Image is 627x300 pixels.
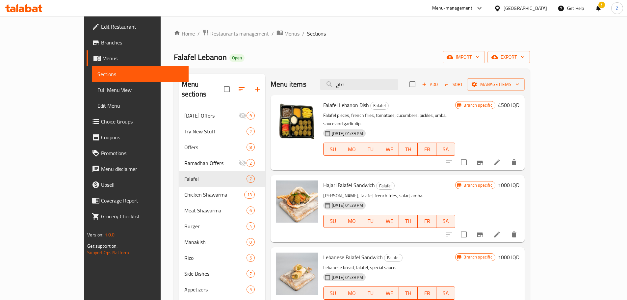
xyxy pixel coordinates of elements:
span: Appetizers [184,286,247,293]
span: WE [383,216,396,226]
button: FR [418,143,436,156]
a: Promotions [87,145,189,161]
div: items [247,112,255,120]
span: Sections [97,70,183,78]
button: MO [342,215,361,228]
span: FR [420,288,434,298]
span: Ramadhan Offers [184,159,239,167]
span: Promotions [101,149,183,157]
span: Full Menu View [97,86,183,94]
span: TU [364,216,377,226]
div: items [244,191,255,199]
span: 2 [247,128,254,135]
a: Support.OpsPlatform [87,248,129,257]
a: Grocery Checklist [87,208,189,224]
a: Edit menu item [493,158,501,166]
span: [DATE] 01:39 PM [329,274,366,281]
span: [DATE] 01:39 PM [329,202,366,208]
div: Ramadhan Offers2 [179,155,266,171]
div: Side Dishes [184,270,247,278]
span: SU [326,216,340,226]
button: SU [323,215,342,228]
a: Menu disclaimer [87,161,189,177]
input: search [320,79,398,90]
span: 7 [247,271,254,277]
button: delete [506,154,522,170]
span: MO [345,145,358,154]
span: Menus [102,54,183,62]
a: Coverage Report [87,193,189,208]
span: Sections [307,30,326,38]
span: FR [420,145,434,154]
span: Branch specific [461,182,495,188]
span: Falafel [384,254,402,261]
span: Chicken Shawarma [184,191,244,199]
p: Lebanese bread, falafel, special sauce. [323,263,455,272]
a: Edit Restaurant [87,19,189,35]
span: Get support on: [87,242,118,250]
li: / [197,30,200,38]
div: Manakish0 [179,234,266,250]
span: Edit Menu [97,102,183,110]
button: Branch-specific-item [472,227,488,242]
div: Falafel [370,102,389,110]
span: Select all sections [220,82,234,96]
h2: Menu items [271,79,306,89]
span: Upsell [101,181,183,189]
span: Lebanese Falafel Sandwich [323,252,383,262]
button: TU [361,286,380,300]
span: Falafel Lebanon Dish [323,100,369,110]
a: Menus [87,50,189,66]
span: SA [439,288,453,298]
a: Full Menu View [92,82,189,98]
span: Grocery Checklist [101,212,183,220]
span: 2 [247,160,254,166]
button: export [487,51,530,63]
span: import [448,53,480,61]
span: Manage items [472,80,519,89]
div: items [247,206,255,214]
nav: breadcrumb [174,29,530,38]
span: Falafel Lebanon [174,50,227,65]
div: Falafel7 [179,171,266,187]
h6: 1000 IQD [498,253,519,262]
span: 6 [247,207,254,214]
span: Branch specific [461,102,495,108]
span: export [493,53,525,61]
span: 9 [247,113,254,119]
div: Offers8 [179,139,266,155]
span: Manakish [184,238,247,246]
svg: Inactive section [239,112,247,120]
span: SA [439,216,453,226]
button: import [443,51,485,63]
a: Coupons [87,129,189,145]
div: items [247,270,255,278]
div: items [247,286,255,293]
span: Choice Groups [101,118,183,125]
span: MO [345,288,358,298]
span: 13 [245,192,254,198]
div: items [247,127,255,135]
button: Add [419,79,440,90]
span: Edit Restaurant [101,23,183,31]
span: Rizo [184,254,247,262]
span: Branches [101,39,183,46]
span: Offers [184,143,247,151]
span: Select to update [457,228,471,241]
span: Menu disclaimer [101,165,183,173]
div: Try New Stuff2 [179,123,266,139]
div: items [247,143,255,151]
span: SU [326,145,340,154]
span: Falafel [377,182,394,190]
h6: 4500 IQD [498,100,519,110]
span: WE [383,288,396,298]
span: MO [345,216,358,226]
img: Lebanese Falafel Sandwich [276,253,318,295]
div: Meat Shawarma6 [179,203,266,218]
span: Try New Stuff [184,127,247,135]
span: 5 [247,286,254,293]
